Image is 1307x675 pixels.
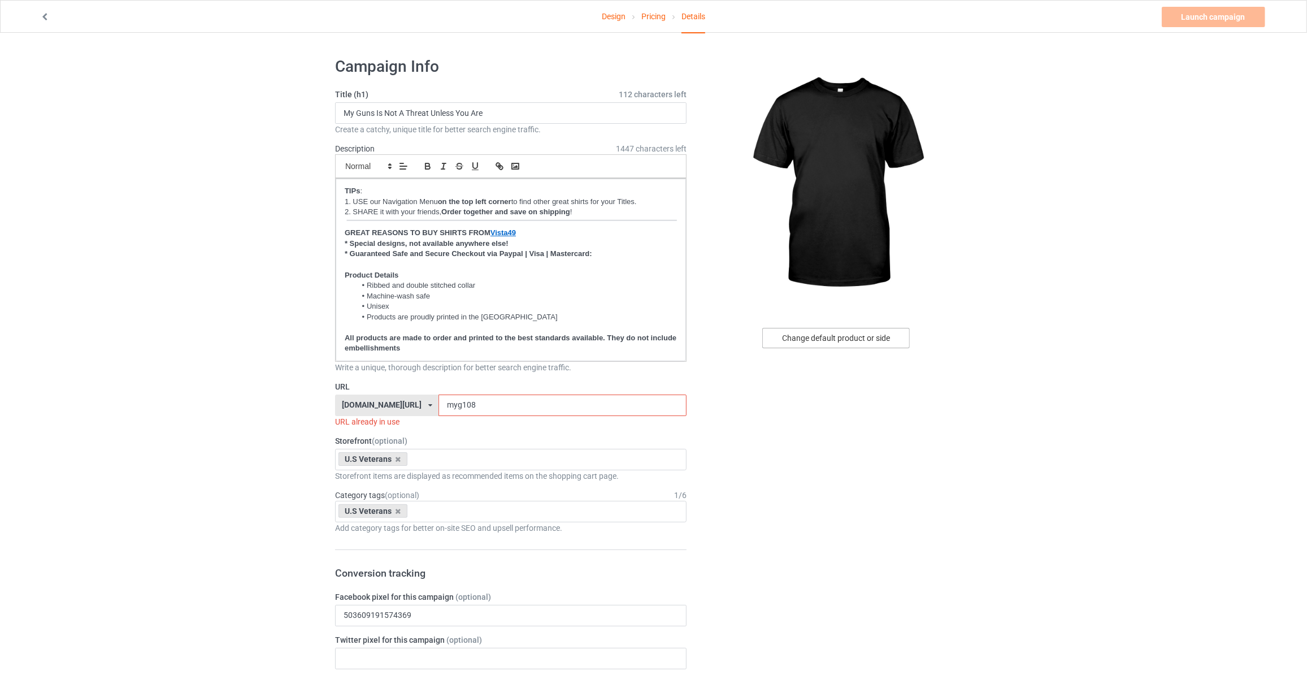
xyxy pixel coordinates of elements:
strong: All products are made to order and printed to the best standards available. They do not include e... [345,334,679,353]
p: : [345,186,677,197]
span: 112 characters left [619,89,687,100]
div: [DOMAIN_NAME][URL] [342,401,422,409]
div: Add category tags for better on-site SEO and upsell performance. [335,522,687,534]
li: Machine-wash safe [356,291,677,301]
label: Category tags [335,490,419,501]
div: U.S Veterans [338,452,407,466]
strong: TIPs [345,187,360,195]
p: 1. USE our Navigation Menu to find other great shirts for your Titles. [345,197,677,207]
span: (optional) [455,592,491,602]
p: 2. SHARE it with your friends, ! [345,207,677,218]
label: Facebook pixel for this campaign [335,591,687,603]
span: (optional) [372,436,407,445]
span: (optional) [446,635,482,644]
div: Change default product or side [762,328,910,348]
strong: Product Details [345,271,398,279]
li: Products are proudly printed in the [GEOGRAPHIC_DATA] [356,312,677,322]
h1: Campaign Info [335,57,687,77]
li: Unisex [356,301,677,311]
div: Write a unique, thorough description for better search engine traffic. [335,362,687,373]
span: (optional) [385,491,419,500]
div: Create a catchy, unique title for better search engine traffic. [335,124,687,135]
strong: Order together and save on shipping [441,207,570,216]
strong: GREAT REASONS TO BUY SHIRTS FROM [345,228,490,237]
div: URL already in use [335,416,687,427]
div: Details [681,1,705,33]
span: 1447 characters left [616,143,687,154]
strong: on the top left corner [438,197,511,206]
label: Twitter pixel for this campaign [335,634,687,646]
div: 1 / 6 [674,490,687,501]
h3: Conversion tracking [335,566,687,579]
strong: * Guaranteed Safe and Secure Checkout via Paypal | Visa | Mastercard: [345,249,592,258]
strong: * Special designs, not available anywhere else! [345,239,509,248]
img: Screenshot_at_Jul_03_11-49-29.png [345,219,677,225]
label: Storefront [335,435,687,447]
label: Title (h1) [335,89,687,100]
label: Description [335,144,375,153]
a: Pricing [641,1,666,32]
li: Ribbed and double stitched collar [356,280,677,291]
div: Storefront items are displayed as recommended items on the shopping cart page. [335,470,687,482]
label: URL [335,381,687,392]
a: Design [602,1,626,32]
a: Vista49 [490,228,516,237]
div: U.S Veterans [338,504,407,518]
